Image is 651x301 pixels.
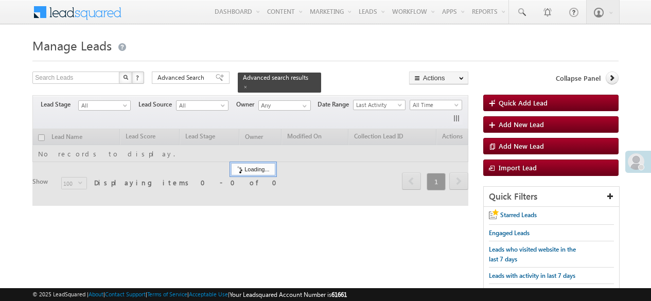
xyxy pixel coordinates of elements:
span: Collapse Panel [556,74,601,83]
span: Your Leadsquared Account Number is [230,291,347,298]
span: All Time [410,100,459,110]
span: Add New Lead [499,120,544,129]
a: Last Activity [353,100,406,110]
span: Quick Add Lead [499,98,548,107]
a: About [89,291,103,297]
span: All [79,101,128,110]
span: Engaged Leads [489,229,530,237]
span: © 2025 LeadSquared | | | | | [32,290,347,299]
span: Leads who visited website in the last 7 days [489,245,576,263]
span: Last Activity [354,100,402,110]
span: ? [136,73,140,82]
a: Contact Support [105,291,146,297]
input: Type to Search [258,100,311,111]
span: Lead Stage [41,100,78,109]
span: Advanced search results [243,74,308,81]
a: All [176,100,228,111]
span: 61661 [331,291,347,298]
a: All [78,100,131,111]
span: Lead Source [138,100,176,109]
span: Add New Lead [499,141,544,150]
button: Actions [409,72,468,84]
span: Starred Leads [500,211,537,219]
button: ? [132,72,144,84]
span: Leads with activity in last 7 days [489,272,575,279]
span: Owner [236,100,258,109]
span: Import Lead [499,163,537,172]
span: All [177,101,225,110]
span: Manage Leads [32,37,112,54]
a: Show All Items [297,101,310,111]
span: Advanced Search [157,73,207,82]
a: Acceptable Use [189,291,228,297]
div: Loading... [231,163,275,175]
a: All Time [410,100,462,110]
a: Terms of Service [147,291,187,297]
span: Date Range [318,100,353,109]
div: Quick Filters [484,187,619,207]
img: Search [123,75,128,80]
